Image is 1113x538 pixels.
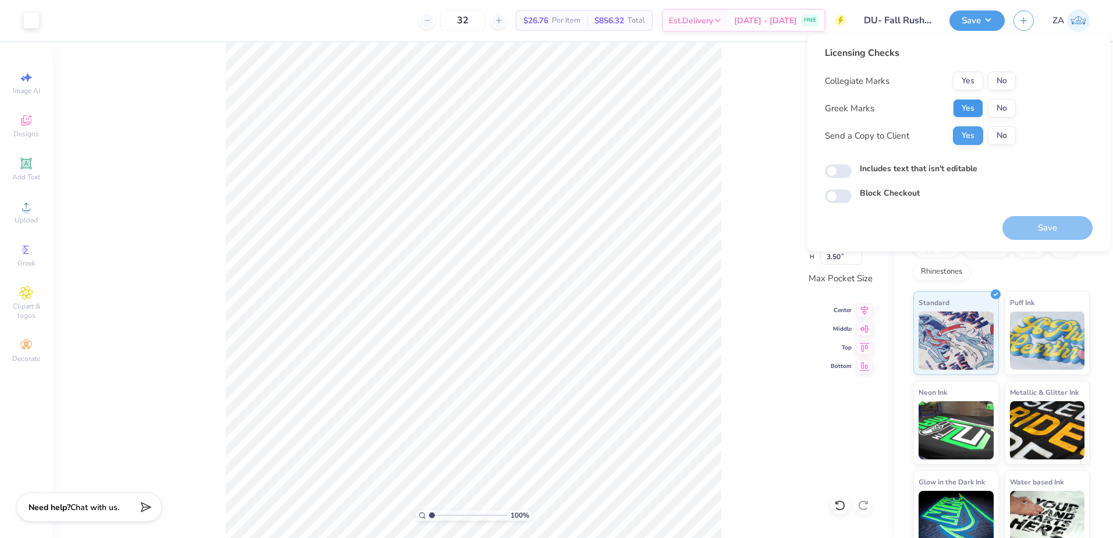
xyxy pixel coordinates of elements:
[1010,476,1064,488] span: Water based Ink
[12,172,40,182] span: Add Text
[523,15,548,27] span: $26.76
[6,302,47,320] span: Clipart & logos
[552,15,580,27] span: Per Item
[988,72,1016,90] button: No
[831,362,852,370] span: Bottom
[1010,401,1085,459] img: Metallic & Glitter Ink
[988,99,1016,118] button: No
[1010,312,1085,370] img: Puff Ink
[669,15,713,27] span: Est. Delivery
[831,325,852,333] span: Middle
[628,15,645,27] span: Total
[594,15,624,27] span: $856.32
[860,162,977,175] label: Includes text that isn't editable
[825,129,909,143] div: Send a Copy to Client
[919,386,947,398] span: Neon Ink
[825,75,889,88] div: Collegiate Marks
[953,99,983,118] button: Yes
[1052,9,1090,32] a: ZA
[831,306,852,314] span: Center
[1067,9,1090,32] img: Zuriel Alaba
[440,10,485,31] input: – –
[831,344,852,352] span: Top
[1052,14,1064,27] span: ZA
[1010,296,1034,309] span: Puff Ink
[70,502,119,513] span: Chat with us.
[953,72,983,90] button: Yes
[29,502,70,513] strong: Need help?
[825,46,1016,60] div: Licensing Checks
[919,401,994,459] img: Neon Ink
[804,16,816,24] span: FREE
[855,9,941,32] input: Untitled Design
[949,10,1005,31] button: Save
[919,476,985,488] span: Glow in the Dark Ink
[13,86,40,95] span: Image AI
[511,510,529,521] span: 100 %
[1010,386,1079,398] span: Metallic & Glitter Ink
[734,15,797,27] span: [DATE] - [DATE]
[919,296,949,309] span: Standard
[988,126,1016,145] button: No
[15,215,38,225] span: Upload
[825,102,874,115] div: Greek Marks
[913,263,970,281] div: Rhinestones
[919,312,994,370] img: Standard
[12,354,40,363] span: Decorate
[13,129,39,139] span: Designs
[17,259,36,268] span: Greek
[953,126,983,145] button: Yes
[860,187,920,199] label: Block Checkout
